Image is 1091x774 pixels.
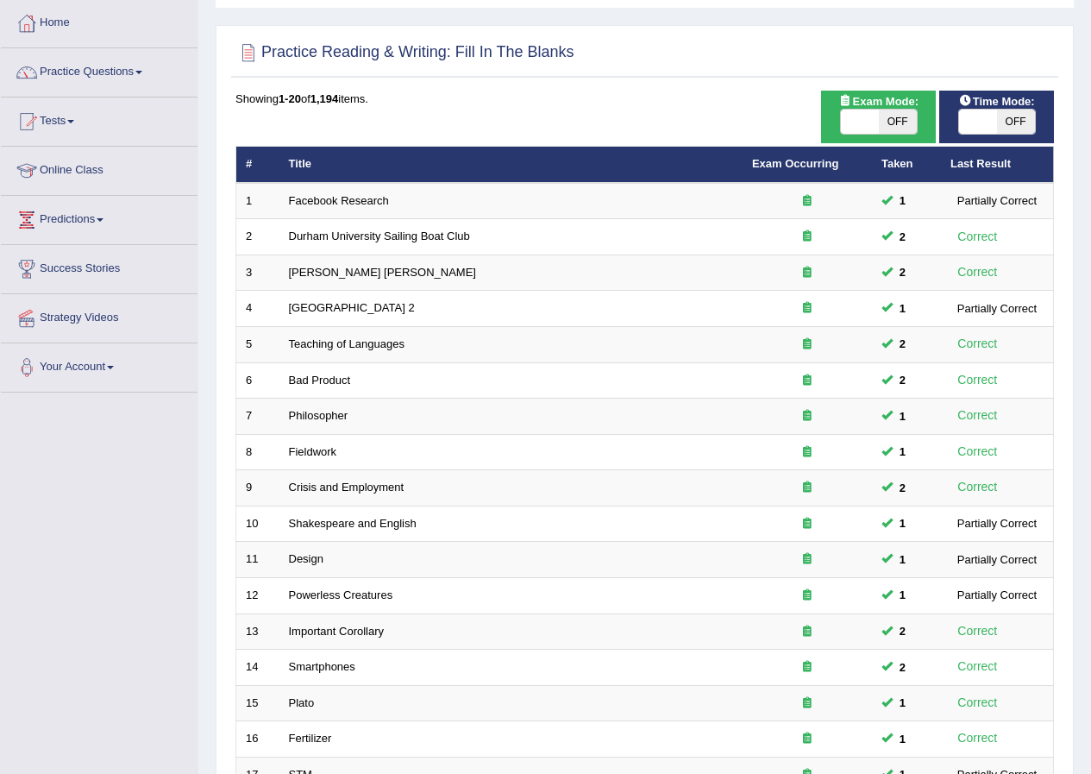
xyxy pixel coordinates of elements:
[1,294,198,337] a: Strategy Videos
[893,407,912,425] span: You can still take this question
[289,194,389,207] a: Facebook Research
[236,470,279,507] td: 9
[893,694,912,712] span: You can still take this question
[752,516,862,532] div: Exam occurring question
[289,696,315,709] a: Plato
[950,586,1044,604] div: Partially Correct
[893,371,912,389] span: You can still take this question
[236,362,279,399] td: 6
[236,183,279,219] td: 1
[752,193,862,210] div: Exam occurring question
[821,91,936,143] div: Show exams occurring in exams
[893,479,912,497] span: You can still take this question
[832,92,925,110] span: Exam Mode:
[289,230,470,242] a: Durham University Sailing Boat Club
[236,650,279,686] td: 14
[289,481,404,494] a: Crisis and Employment
[236,542,279,578] td: 11
[752,551,862,568] div: Exam occurring question
[752,731,862,747] div: Exam occurring question
[752,444,862,461] div: Exam occurring question
[872,147,941,183] th: Taken
[950,299,1044,318] div: Partially Correct
[236,255,279,291] td: 3
[950,334,1005,354] div: Correct
[279,147,743,183] th: Title
[236,614,279,650] td: 13
[950,477,1005,497] div: Correct
[1,48,198,91] a: Practice Questions
[893,658,912,676] span: You can still take this question
[950,551,1044,569] div: Partially Correct
[997,110,1035,134] span: OFF
[950,442,1005,462] div: Correct
[893,443,912,461] span: You can still take this question
[236,291,279,327] td: 4
[893,586,912,604] span: You can still take this question
[752,229,862,245] div: Exam occurring question
[289,337,404,350] a: Teaching of Languages
[893,299,912,318] span: You can still take this question
[289,409,348,422] a: Philosopher
[950,406,1005,425] div: Correct
[752,408,862,425] div: Exam occurring question
[893,514,912,532] span: You can still take this question
[893,551,912,569] span: You can still take this question
[752,337,862,353] div: Exam occurring question
[289,301,415,314] a: [GEOGRAPHIC_DATA] 2
[236,434,279,470] td: 8
[289,588,393,601] a: Powerless Creatures
[752,588,862,604] div: Exam occurring question
[289,552,323,565] a: Design
[950,693,1005,713] div: Correct
[236,147,279,183] th: #
[235,91,1054,107] div: Showing of items.
[236,577,279,614] td: 12
[236,219,279,255] td: 2
[289,732,332,745] a: Fertilizer
[879,110,917,134] span: OFF
[893,263,912,281] span: You can still take this question
[893,335,912,353] span: You can still take this question
[1,245,198,288] a: Success Stories
[310,92,339,105] b: 1,194
[289,517,417,530] a: Shakespeare and English
[1,196,198,239] a: Predictions
[893,730,912,748] span: You can still take this question
[893,192,912,210] span: You can still take this question
[950,192,1044,210] div: Partially Correct
[752,300,862,317] div: Exam occurring question
[236,399,279,435] td: 7
[279,92,301,105] b: 1-20
[950,621,1005,641] div: Correct
[752,265,862,281] div: Exam occurring question
[236,685,279,721] td: 15
[950,262,1005,282] div: Correct
[950,514,1044,532] div: Partially Correct
[1,343,198,387] a: Your Account
[752,695,862,712] div: Exam occurring question
[289,445,337,458] a: Fieldwork
[752,157,838,170] a: Exam Occurring
[289,266,476,279] a: [PERSON_NAME] [PERSON_NAME]
[950,370,1005,390] div: Correct
[893,228,912,246] span: You can still take this question
[950,227,1005,247] div: Correct
[289,374,351,387] a: Bad Product
[950,657,1005,676] div: Correct
[236,721,279,758] td: 16
[752,659,862,676] div: Exam occurring question
[952,92,1042,110] span: Time Mode:
[941,147,1054,183] th: Last Result
[289,660,355,673] a: Smartphones
[752,624,862,640] div: Exam occurring question
[752,480,862,496] div: Exam occurring question
[236,506,279,542] td: 10
[1,98,198,141] a: Tests
[893,622,912,640] span: You can still take this question
[236,327,279,363] td: 5
[235,40,574,66] h2: Practice Reading & Writing: Fill In The Blanks
[1,147,198,190] a: Online Class
[289,625,385,638] a: Important Corollary
[950,728,1005,748] div: Correct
